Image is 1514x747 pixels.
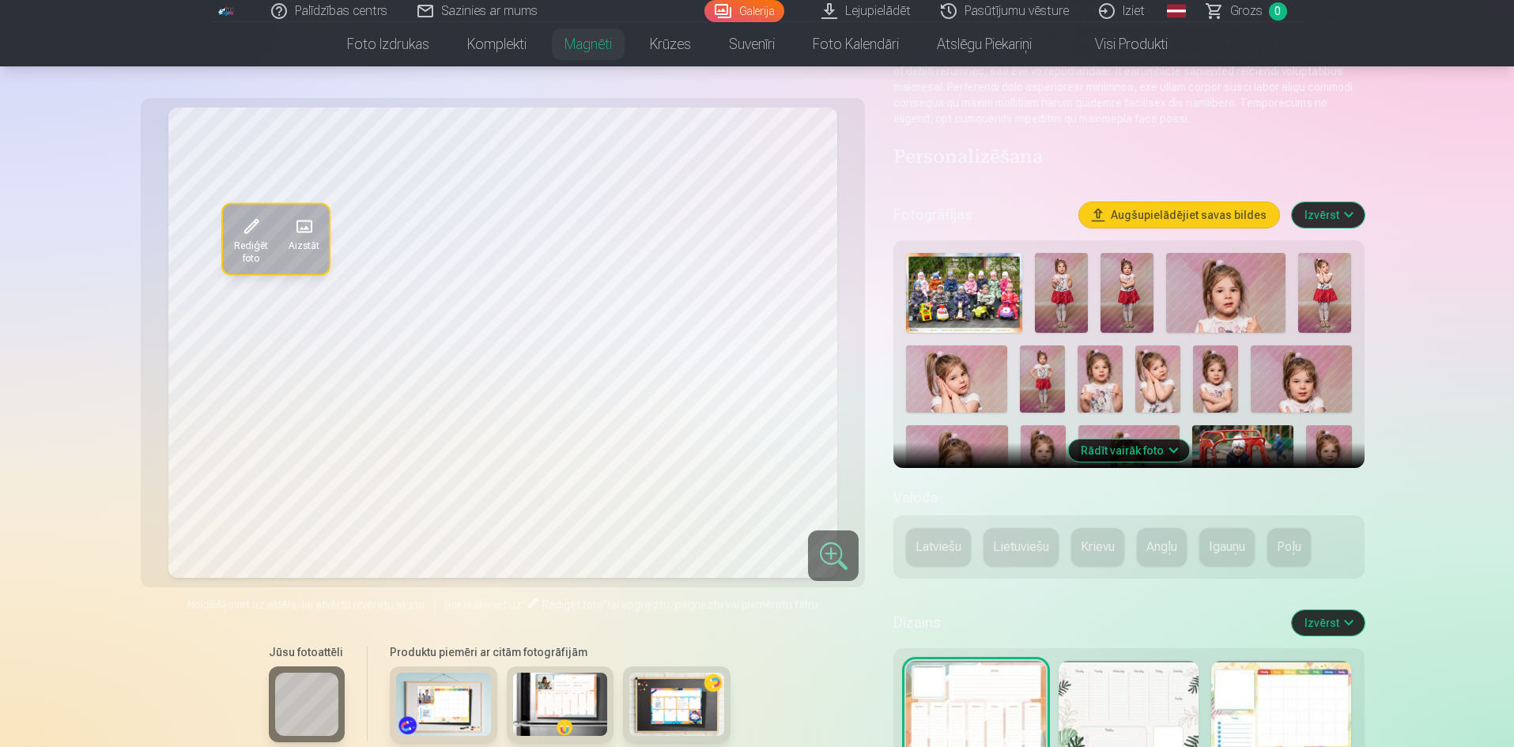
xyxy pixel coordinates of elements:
[383,644,737,660] h6: Produktu piemēri ar citām fotogrāfijām
[893,145,1364,171] h4: Personalizēšana
[893,204,1066,226] h5: Fotogrāfijas
[1137,528,1187,566] button: Angļu
[288,240,319,252] span: Aizstāt
[1051,22,1187,66] a: Visi produkti
[1079,202,1279,228] button: Augšupielādējiet savas bildes
[984,528,1059,566] button: Lietuviešu
[1199,528,1255,566] button: Igauņu
[1269,2,1287,21] span: 0
[232,240,269,265] span: Rediģēt foto
[269,644,345,660] h6: Jūsu fotoattēli
[546,22,631,66] a: Magnēti
[222,205,278,274] button: Rediģēt foto
[1068,440,1189,462] button: Rādīt vairāk foto
[710,22,794,66] a: Suvenīri
[522,598,527,611] span: "
[187,597,425,613] span: Noklikšķiniet uz attēla, lai atvērtu izvērstu skatu
[444,598,522,611] span: Noklikšķiniet uz
[278,205,328,274] button: Aizstāt
[328,22,448,66] a: Foto izdrukas
[893,612,1278,634] h5: Dizains
[448,22,546,66] a: Komplekti
[906,528,971,566] button: Latviešu
[1292,610,1365,636] button: Izvērst
[542,598,603,611] span: Rediģēt foto
[893,487,1364,509] h5: Valoda
[218,6,236,16] img: /fa1
[1267,528,1311,566] button: Poļu
[794,22,918,66] a: Foto kalendāri
[918,22,1051,66] a: Atslēgu piekariņi
[1230,2,1263,21] span: Grozs
[1071,528,1124,566] button: Krievu
[608,598,818,611] span: lai apgrieztu, pagrieztu vai piemērotu filtru
[1292,202,1365,228] button: Izvērst
[603,598,608,611] span: "
[631,22,710,66] a: Krūzes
